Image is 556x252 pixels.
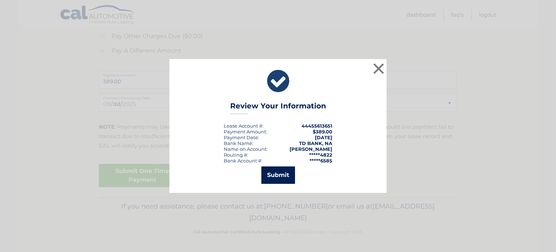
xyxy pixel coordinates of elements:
div: Bank Account #: [224,158,262,164]
span: [DATE] [315,135,332,140]
div: Bank Name: [224,140,253,146]
div: Payment Amount: [224,129,267,135]
strong: [PERSON_NAME] [290,146,332,152]
h3: Review Your Information [230,102,326,114]
div: : [224,135,259,140]
button: × [371,61,386,76]
strong: 44455613651 [302,123,332,129]
span: Payment Date [224,135,258,140]
div: Name on Account: [224,146,268,152]
div: Routing #: [224,152,248,158]
button: Submit [261,166,295,184]
span: $389.00 [313,129,332,135]
strong: TD BANK, NA [299,140,332,146]
div: Lease Account #: [224,123,264,129]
